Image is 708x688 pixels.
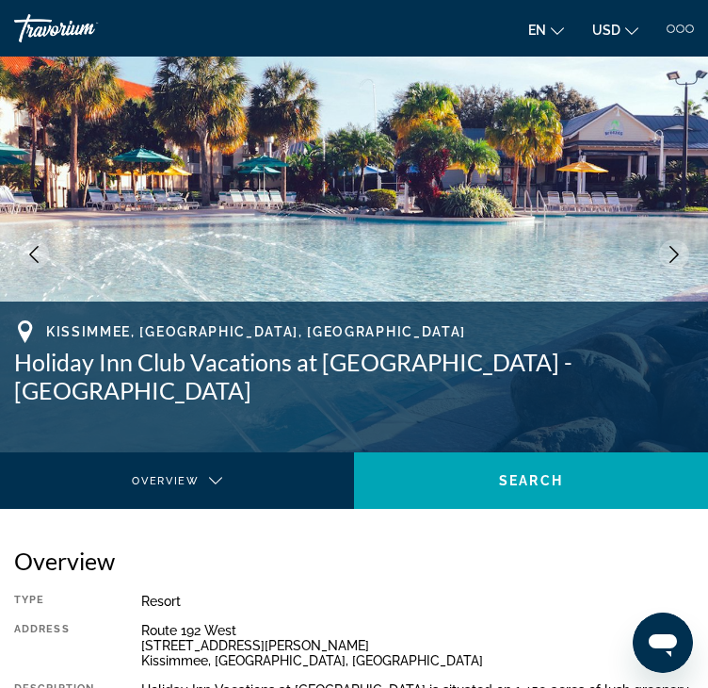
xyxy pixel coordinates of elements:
span: Search [499,473,563,488]
h1: Holiday Inn Club Vacations at [GEOGRAPHIC_DATA] - [GEOGRAPHIC_DATA] [14,348,694,404]
span: Kissimmee, [GEOGRAPHIC_DATA], [GEOGRAPHIC_DATA] [46,324,466,339]
a: Travorium [14,14,155,42]
iframe: Button to launch messaging window [633,613,693,673]
button: Next image [659,239,689,270]
span: en [528,23,546,38]
span: USD [592,23,620,38]
button: Change language [528,16,564,43]
button: Change currency [592,16,638,43]
div: Route 192 West [STREET_ADDRESS][PERSON_NAME] Kissimmee, [GEOGRAPHIC_DATA], [GEOGRAPHIC_DATA] [141,623,694,668]
div: Resort [141,594,694,609]
div: Type [14,594,94,609]
button: Search [354,452,708,509]
button: Previous image [19,239,49,270]
div: Address [14,623,94,668]
h2: Overview [14,547,694,575]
